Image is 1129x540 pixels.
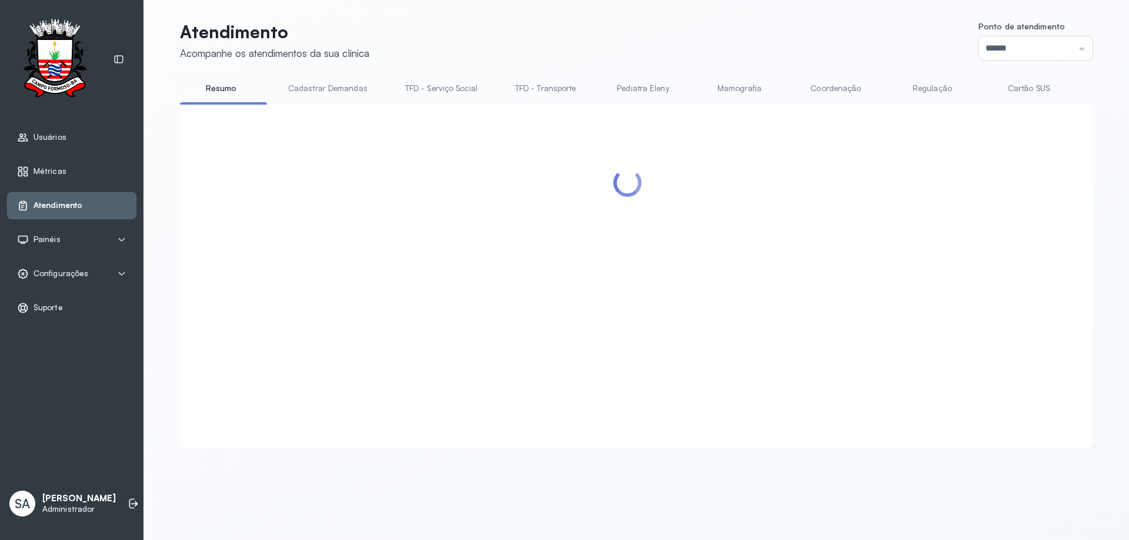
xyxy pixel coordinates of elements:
span: Configurações [34,269,88,279]
img: Logotipo do estabelecimento [12,19,97,100]
a: TFD - Serviço Social [393,79,489,98]
a: Atendimento [17,200,126,212]
p: Administrador [42,504,116,514]
div: Acompanhe os atendimentos da sua clínica [180,47,369,59]
a: Métricas [17,166,126,177]
a: Cartão SUS [987,79,1070,98]
a: Pediatra Eleny [602,79,684,98]
a: Usuários [17,132,126,143]
a: Regulação [891,79,973,98]
span: Ponto de atendimento [978,21,1065,31]
span: Painéis [34,234,61,244]
span: Usuários [34,132,66,142]
a: Mamografia [698,79,780,98]
p: [PERSON_NAME] [42,493,116,504]
a: Cadastrar Demandas [276,79,379,98]
a: Resumo [180,79,262,98]
a: Coordenação [794,79,877,98]
span: Suporte [34,303,63,313]
a: TFD - Transporte [503,79,588,98]
span: Atendimento [34,200,82,210]
span: Métricas [34,166,66,176]
p: Atendimento [180,21,369,42]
